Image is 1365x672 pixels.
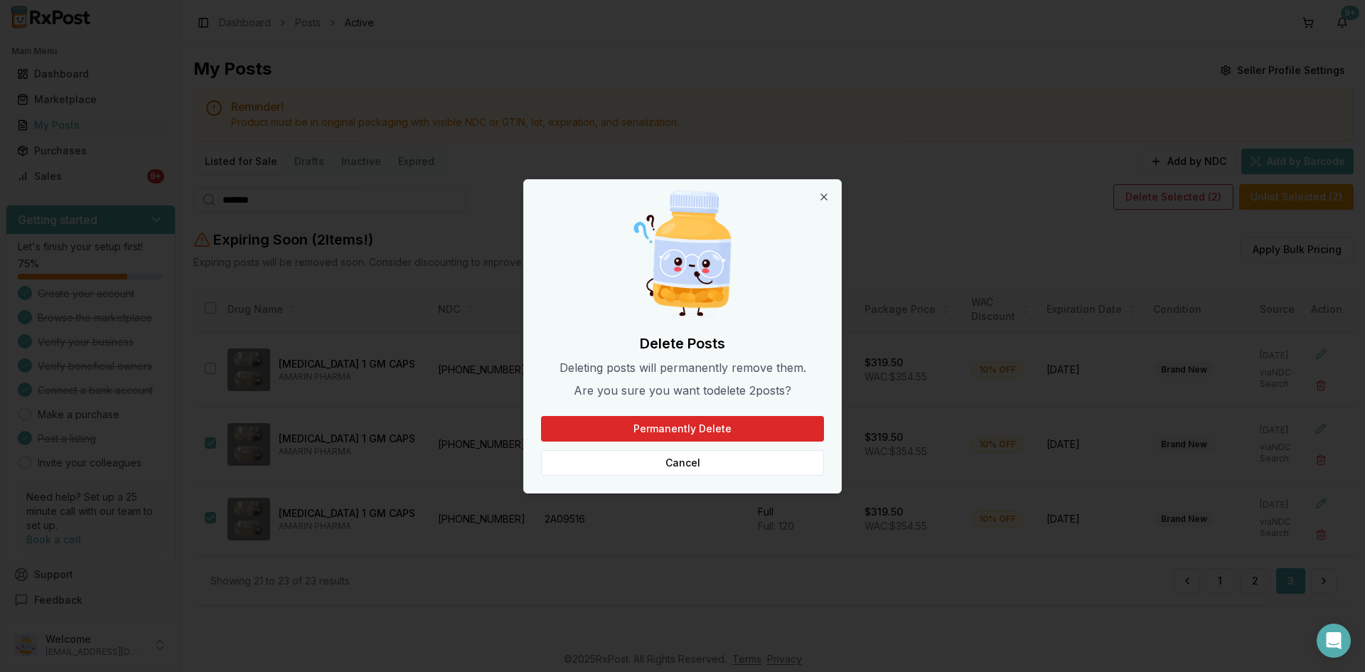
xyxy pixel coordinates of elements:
[541,416,824,442] button: Permanently Delete
[541,334,824,353] h2: Delete Posts
[541,359,824,376] p: Deleting posts will permanently remove them.
[541,450,824,476] button: Cancel
[614,186,751,322] img: Curious Pill Bottle
[541,382,824,399] p: Are you sure you want to delete 2 post s ?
